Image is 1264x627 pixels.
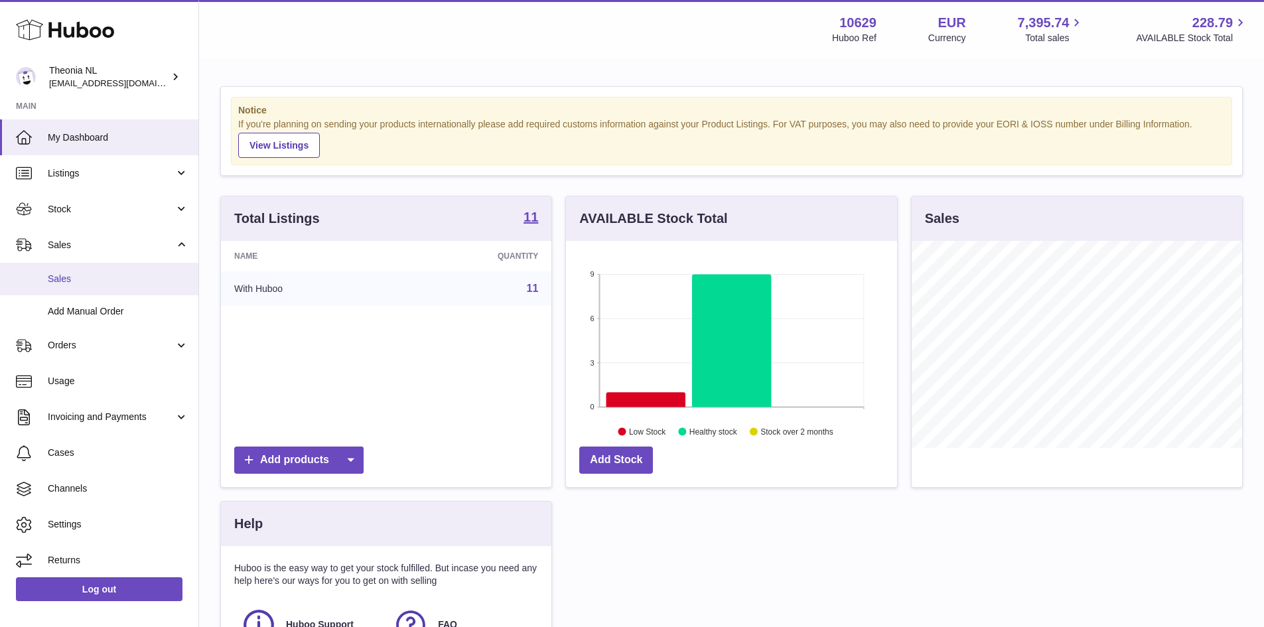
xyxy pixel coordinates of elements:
[238,118,1225,158] div: If you're planning on sending your products internationally please add required customs informati...
[1018,14,1085,44] a: 7,395.74 Total sales
[524,210,538,226] a: 11
[48,447,188,459] span: Cases
[689,427,738,436] text: Healthy stock
[591,403,595,411] text: 0
[48,273,188,285] span: Sales
[48,239,175,251] span: Sales
[234,562,538,587] p: Huboo is the easy way to get your stock fulfilled. But incase you need any help here's our ways f...
[221,241,395,271] th: Name
[527,283,539,294] a: 11
[48,167,175,180] span: Listings
[221,271,395,306] td: With Huboo
[1018,14,1070,32] span: 7,395.74
[238,133,320,158] a: View Listings
[48,411,175,423] span: Invoicing and Payments
[524,210,538,224] strong: 11
[238,104,1225,117] strong: Notice
[761,427,833,436] text: Stock over 2 months
[832,32,877,44] div: Huboo Ref
[938,14,965,32] strong: EUR
[49,78,195,88] span: [EMAIL_ADDRESS][DOMAIN_NAME]
[48,554,188,567] span: Returns
[579,447,653,474] a: Add Stock
[591,270,595,278] text: 9
[48,131,188,144] span: My Dashboard
[1025,32,1084,44] span: Total sales
[48,375,188,387] span: Usage
[48,339,175,352] span: Orders
[234,515,263,533] h3: Help
[1136,14,1248,44] a: 228.79 AVAILABLE Stock Total
[16,67,36,87] img: info@wholesomegoods.eu
[49,64,169,90] div: Theonia NL
[234,447,364,474] a: Add products
[1136,32,1248,44] span: AVAILABLE Stock Total
[48,305,188,318] span: Add Manual Order
[925,210,959,228] h3: Sales
[928,32,966,44] div: Currency
[839,14,877,32] strong: 10629
[395,241,551,271] th: Quantity
[16,577,182,601] a: Log out
[629,427,666,436] text: Low Stock
[591,314,595,322] text: 6
[48,482,188,495] span: Channels
[48,518,188,531] span: Settings
[579,210,727,228] h3: AVAILABLE Stock Total
[1192,14,1233,32] span: 228.79
[48,203,175,216] span: Stock
[591,358,595,366] text: 3
[234,210,320,228] h3: Total Listings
